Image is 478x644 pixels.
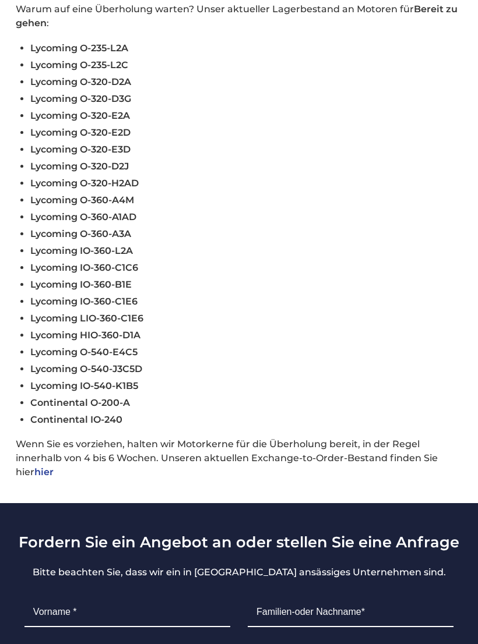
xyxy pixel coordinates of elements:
span: Lycoming O-540-J3C5D [30,364,142,375]
span: Lycoming O-360-A3A [30,229,131,240]
span: Continental IO-240 [30,415,122,426]
span: Lycoming O-360-A1AD [30,212,136,223]
span: Lycoming IO-360-C1E6 [30,296,138,307]
p: Bitte beachten Sie, dass wir ein in [GEOGRAPHIC_DATA] ansässiges Unternehmen sind. [16,566,462,580]
span: Lycoming O-320-D2A [30,77,131,88]
span: Lycoming O-235-L2A [30,43,128,54]
span: Lycoming O-320-H2AD [30,178,139,189]
a: hier [34,467,54,478]
p: Wenn Sie es vorziehen, halten wir Motorkerne für die Überholung bereit, in der Regel innerhalb vo... [16,438,462,480]
span: Lycoming IO-360-B1E [30,279,132,291]
span: Continental O-200-A [30,398,130,409]
span: Lycoming O-235-L2C [30,60,128,71]
span: Lycoming LIO-360-C1E6 [30,313,143,324]
span: Lycoming O-540-E4C5 [30,347,138,358]
span: Lycoming O-320-E2A [30,111,130,122]
span: Lycoming O-320-E3D [30,144,131,155]
input: Vorname * [24,599,230,628]
span: Lycoming IO-360-C1C6 [30,263,138,274]
p: Warum auf eine Überholung warten? Unser aktueller Lagerbestand an Motoren für : [16,3,462,31]
span: Lycoming IO-360-L2A [30,246,133,257]
h3: Fordern Sie ein Angebot an oder stellen Sie eine Anfrage [16,533,462,551]
input: Familien-oder Nachname* [248,599,454,628]
span: Lycoming IO-540-K1B5 [30,381,138,392]
span: Lycoming O-360-A4M [30,195,134,206]
span: Lycoming O-320-D3G [30,94,131,105]
span: Lycoming O-320-D2J [30,161,129,172]
span: Lycoming O-320-E2D [30,128,131,139]
span: Lycoming HIO-360-D1A [30,330,140,341]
